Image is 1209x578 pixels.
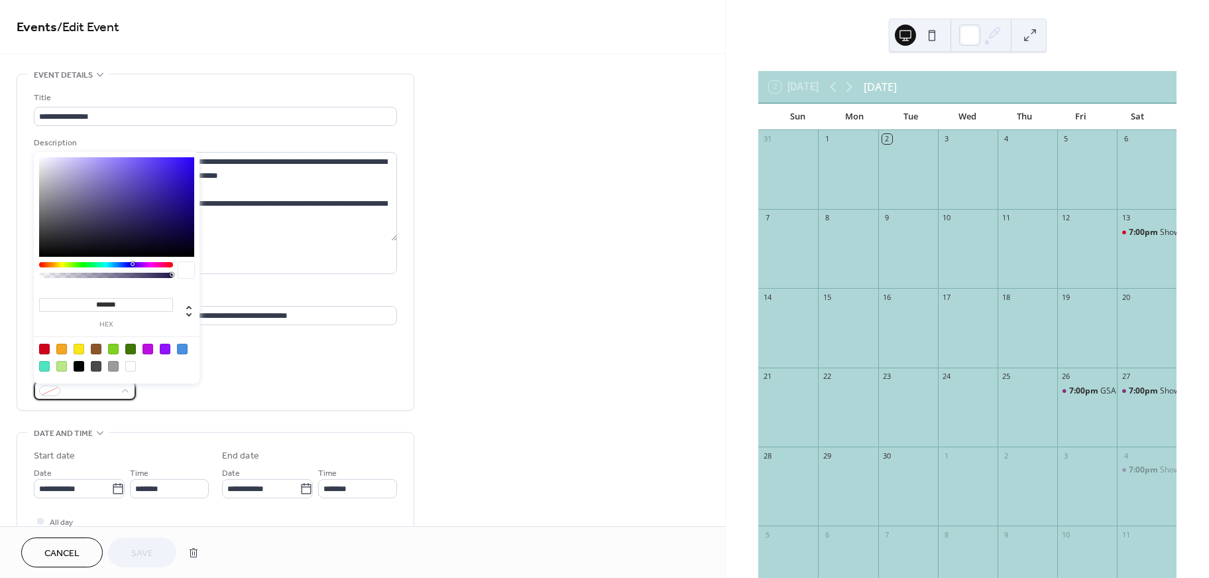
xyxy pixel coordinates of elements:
[1121,134,1131,144] div: 6
[222,449,259,463] div: End date
[762,530,772,540] div: 5
[34,91,394,105] div: Title
[882,372,892,382] div: 23
[1053,104,1110,130] div: Fri
[1002,134,1011,144] div: 4
[1121,530,1131,540] div: 11
[1121,372,1131,382] div: 27
[762,372,772,382] div: 21
[74,344,84,354] div: #F8E71C
[1100,386,1159,397] div: GSA Jazz Nights
[34,427,93,441] span: Date and time
[1129,465,1160,476] span: 7:00pm
[39,344,50,354] div: #D0021B
[143,344,153,354] div: #BD10E0
[826,104,883,130] div: Mon
[822,372,832,382] div: 22
[34,467,52,480] span: Date
[1061,451,1071,461] div: 3
[56,361,67,372] div: #B8E986
[822,213,832,223] div: 8
[1002,530,1011,540] div: 9
[1002,451,1011,461] div: 2
[1002,372,1011,382] div: 25
[762,451,772,461] div: 28
[762,292,772,302] div: 14
[1069,386,1100,397] span: 7:00pm
[34,290,394,304] div: Location
[822,530,832,540] div: 6
[939,104,996,130] div: Wed
[21,538,103,567] button: Cancel
[177,344,188,354] div: #4A90E2
[1121,292,1131,302] div: 20
[1117,227,1177,238] div: Showcase Performance by Instrumental Music Dept
[56,344,67,354] div: #F5A623
[44,547,80,561] span: Cancel
[91,344,101,354] div: #8B572A
[74,361,84,372] div: #000000
[762,134,772,144] div: 31
[34,68,93,82] span: Event details
[1061,372,1071,382] div: 26
[1061,213,1071,223] div: 12
[942,134,952,144] div: 3
[1129,386,1160,397] span: 7:00pm
[130,467,148,480] span: Time
[125,344,136,354] div: #417505
[882,104,939,130] div: Tue
[57,15,119,40] span: / Edit Event
[1117,386,1177,397] div: Showcase performance prior to the VSO Concert- Jazz
[91,361,101,372] div: #4A4A4A
[1129,227,1160,238] span: 7:00pm
[39,361,50,372] div: #50E3C2
[942,292,952,302] div: 17
[769,104,826,130] div: Sun
[996,104,1053,130] div: Thu
[1117,465,1177,476] div: Showcase performance- Piano- prior to the VSO Concert
[50,516,73,530] span: All day
[1061,530,1071,540] div: 10
[822,134,832,144] div: 1
[34,136,394,150] div: Description
[1002,213,1011,223] div: 11
[125,361,136,372] div: #FFFFFF
[1121,451,1131,461] div: 4
[1002,292,1011,302] div: 18
[942,213,952,223] div: 10
[882,213,892,223] div: 9
[1061,292,1071,302] div: 19
[1109,104,1166,130] div: Sat
[942,451,952,461] div: 1
[882,451,892,461] div: 30
[942,530,952,540] div: 8
[1057,386,1117,397] div: GSA Jazz Nights
[17,15,57,40] a: Events
[39,321,173,328] label: hex
[822,451,832,461] div: 29
[222,467,240,480] span: Date
[864,79,897,95] div: [DATE]
[882,530,892,540] div: 7
[762,213,772,223] div: 7
[108,361,119,372] div: #9B9B9B
[882,134,892,144] div: 2
[160,344,170,354] div: #9013FE
[942,372,952,382] div: 24
[822,292,832,302] div: 15
[108,344,119,354] div: #7ED321
[34,449,75,463] div: Start date
[1061,134,1071,144] div: 5
[1121,213,1131,223] div: 13
[882,292,892,302] div: 16
[318,467,337,480] span: Time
